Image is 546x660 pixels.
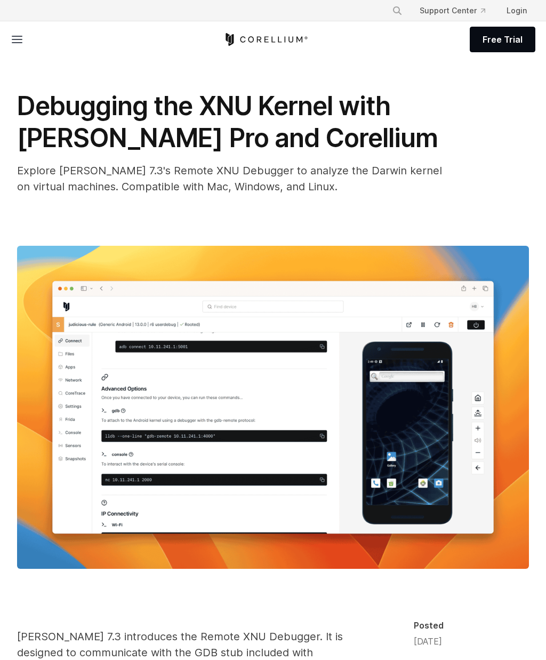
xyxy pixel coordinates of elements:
[414,636,442,647] span: [DATE]
[17,246,529,569] img: device-features-connect-gdb-console-413d7d562e79edf4b48f8fb9208d0351-1
[17,164,442,193] span: Explore [PERSON_NAME] 7.3's Remote XNU Debugger to analyze the Darwin kernel on virtual machines....
[17,90,438,154] span: Debugging the XNU Kernel with [PERSON_NAME] Pro and Corellium
[414,620,529,631] div: Posted
[470,27,535,52] a: Free Trial
[498,1,535,20] a: Login
[483,33,523,46] span: Free Trial
[388,1,407,20] button: Search
[223,33,308,46] a: Corellium Home
[383,1,535,20] div: Navigation Menu
[411,1,494,20] a: Support Center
